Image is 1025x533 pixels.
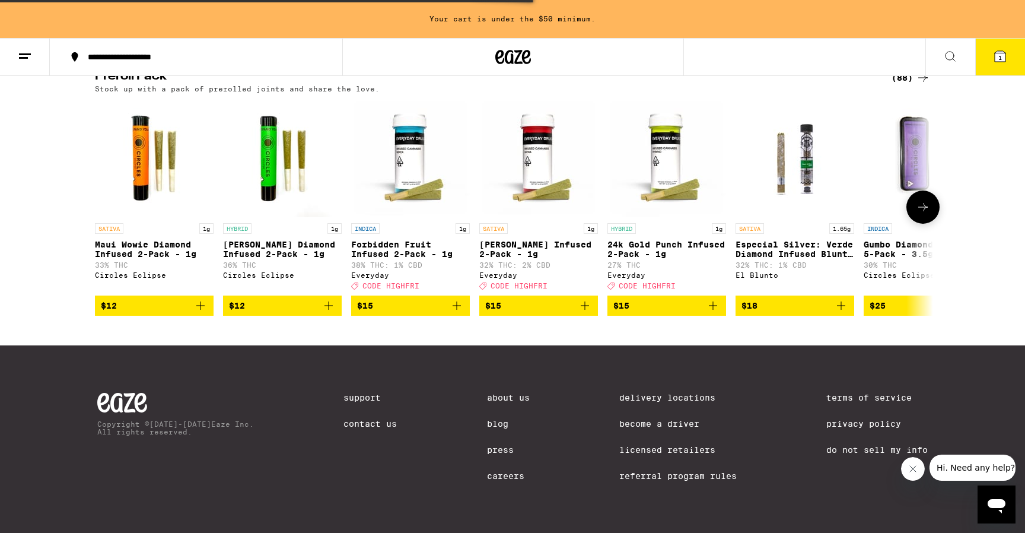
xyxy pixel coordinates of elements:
[95,271,214,279] div: Circles Eclipse
[95,85,380,93] p: Stock up with a pack of prerolled joints and share the love.
[199,223,214,234] p: 1g
[607,271,726,279] div: Everyday
[929,455,1016,481] iframe: Message from company
[351,271,470,279] div: Everyday
[607,240,726,259] p: 24k Gold Punch Infused 2-Pack - 1g
[491,282,547,290] span: CODE HIGHFRI
[584,223,598,234] p: 1g
[736,296,854,316] button: Add to bag
[95,71,872,85] h2: Preroll Pack
[613,301,629,310] span: $15
[829,223,854,234] p: 1.65g
[456,223,470,234] p: 1g
[351,240,470,259] p: Forbidden Fruit Infused 2-Pack - 1g
[357,301,373,310] span: $15
[223,99,342,296] a: Open page for Runtz Diamond Infused 2-Pack - 1g from Circles Eclipse
[607,99,726,296] a: Open page for 24k Gold Punch Infused 2-Pack - 1g from Everyday
[479,223,508,234] p: SATIVA
[95,99,214,217] img: Circles Eclipse - Maui Wowie Diamond Infused 2-Pack - 1g
[736,99,854,296] a: Open page for Especial Silver: Verde Diamond Infused Blunt - 1.65g from El Blunto
[607,223,636,234] p: HYBRID
[97,420,254,436] p: Copyright © [DATE]-[DATE] Eaze Inc. All rights reserved.
[223,223,252,234] p: HYBRID
[736,271,854,279] div: El Blunto
[351,99,470,296] a: Open page for Forbidden Fruit Infused 2-Pack - 1g from Everyday
[223,99,342,217] img: Circles Eclipse - Runtz Diamond Infused 2-Pack - 1g
[619,282,676,290] span: CODE HIGHFRI
[736,240,854,259] p: Especial Silver: Verde Diamond Infused Blunt - 1.65g
[95,223,123,234] p: SATIVA
[864,271,982,279] div: Circles Eclipse
[327,223,342,234] p: 1g
[892,71,930,85] a: (88)
[95,240,214,259] p: Maui Wowie Diamond Infused 2-Pack - 1g
[607,296,726,316] button: Add to bag
[479,99,598,217] img: Everyday - Jack Herer Infused 2-Pack - 1g
[487,393,530,402] a: About Us
[351,99,470,217] img: Everyday - Forbidden Fruit Infused 2-Pack - 1g
[826,393,928,402] a: Terms of Service
[362,282,419,290] span: CODE HIGHFRI
[864,223,892,234] p: INDICA
[479,261,598,269] p: 32% THC: 2% CBD
[741,301,757,310] span: $18
[998,54,1002,61] span: 1
[223,240,342,259] p: [PERSON_NAME] Diamond Infused 2-Pack - 1g
[479,271,598,279] div: Everyday
[826,445,928,455] a: Do Not Sell My Info
[351,296,470,316] button: Add to bag
[864,296,982,316] button: Add to bag
[607,99,726,217] img: Everyday - 24k Gold Punch Infused 2-Pack - 1g
[487,445,530,455] a: Press
[223,271,342,279] div: Circles Eclipse
[619,445,737,455] a: Licensed Retailers
[736,99,854,217] img: El Blunto - Especial Silver: Verde Diamond Infused Blunt - 1.65g
[619,393,737,402] a: Delivery Locations
[901,457,925,481] iframe: Close message
[351,261,470,269] p: 38% THC: 1% CBD
[479,240,598,259] p: [PERSON_NAME] Infused 2-Pack - 1g
[736,223,764,234] p: SATIVA
[736,261,854,269] p: 32% THC: 1% CBD
[351,223,380,234] p: INDICA
[343,419,397,429] a: Contact Us
[95,296,214,316] button: Add to bag
[479,296,598,316] button: Add to bag
[826,419,928,429] a: Privacy Policy
[485,301,501,310] span: $15
[223,261,342,269] p: 36% THC
[864,99,982,217] img: Circles Eclipse - Gumbo Diamond Infused 5-Pack - 3.5g
[479,99,598,296] a: Open page for Jack Herer Infused 2-Pack - 1g from Everyday
[870,301,886,310] span: $25
[864,99,982,296] a: Open page for Gumbo Diamond Infused 5-Pack - 3.5g from Circles Eclipse
[607,261,726,269] p: 27% THC
[712,223,726,234] p: 1g
[864,261,982,269] p: 30% THC
[101,301,117,310] span: $12
[619,471,737,481] a: Referral Program Rules
[975,39,1025,75] button: 1
[223,296,342,316] button: Add to bag
[229,301,245,310] span: $12
[978,486,1016,524] iframe: Button to launch messaging window
[343,393,397,402] a: Support
[487,419,530,429] a: Blog
[864,240,982,259] p: Gumbo Diamond Infused 5-Pack - 3.5g
[619,419,737,429] a: Become a Driver
[487,471,530,481] a: Careers
[95,261,214,269] p: 33% THC
[95,99,214,296] a: Open page for Maui Wowie Diamond Infused 2-Pack - 1g from Circles Eclipse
